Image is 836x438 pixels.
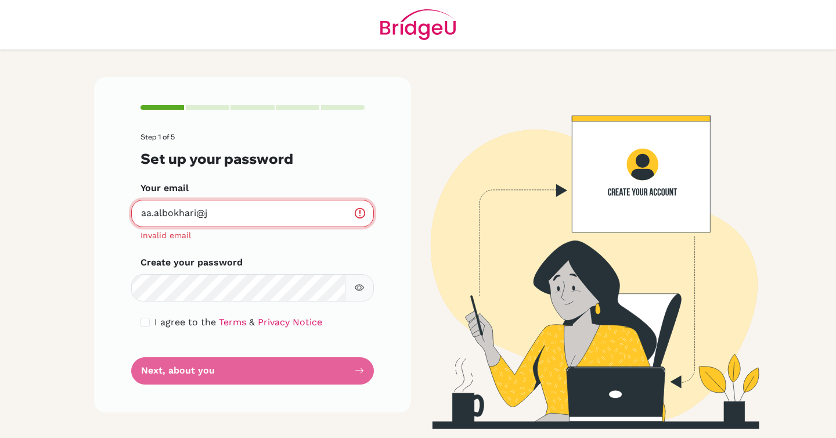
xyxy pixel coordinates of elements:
[140,132,175,141] span: Step 1 of 5
[131,200,374,227] input: Insert your email*
[258,317,322,328] a: Privacy Notice
[219,317,246,328] a: Terms
[140,229,365,242] div: Invalid email
[154,317,216,328] span: I agree to the
[140,181,189,195] label: Your email
[249,317,255,328] span: &
[140,150,365,167] h3: Set up your password
[140,256,243,270] label: Create your password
